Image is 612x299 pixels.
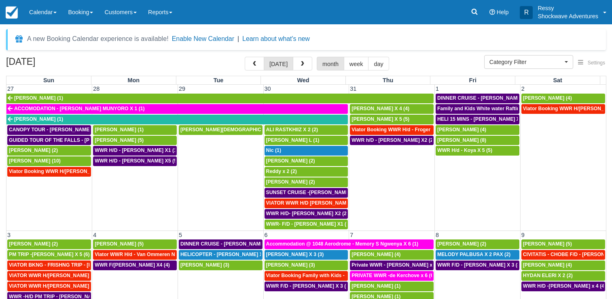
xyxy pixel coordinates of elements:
a: WWR F/D - [PERSON_NAME] X 3 (3) [265,282,348,291]
span: Wed [297,77,309,83]
span: Private WWR - [PERSON_NAME] x1 (1) [352,262,443,268]
span: 5 [178,232,183,238]
p: Shockwave Adventures [538,12,598,20]
span: Sat [553,77,562,83]
span: 2 [521,85,525,92]
a: Viator Booking WWR H/[PERSON_NAME] [PERSON_NAME][GEOGRAPHIC_DATA] (1) [7,167,91,177]
span: WWR h/D - [PERSON_NAME] X2 (2) [352,137,434,143]
span: 4 [92,232,97,238]
span: WWR H/d - Koya X 5 (5) [437,147,492,153]
span: Viator WWR H/d - Van Ommeren Nick X 4 (4) [95,252,198,257]
span: VIATOR WWR H/[PERSON_NAME] 2 (2) [9,283,101,289]
span: [PERSON_NAME] (4) [352,252,400,257]
button: month [317,57,344,70]
a: [PERSON_NAME] (4) [521,261,605,270]
a: VIATOR WWR H/[PERSON_NAME] 2 (2) [7,271,91,281]
span: WWR F/D - [PERSON_NAME] X 3 (3) [266,283,351,289]
span: Fri [469,77,476,83]
a: [PERSON_NAME] (2) [265,177,348,187]
span: Viator Booking Family with Kids - [PERSON_NAME] 4 (4) [266,273,399,278]
span: Viator Booking WWR H/[PERSON_NAME] [PERSON_NAME][GEOGRAPHIC_DATA] (1) [9,169,210,174]
a: PRIVATE WWR -de Kerchove x 6 (6) [350,271,434,281]
a: [PERSON_NAME] (4) [350,250,434,260]
span: | [237,35,239,42]
span: [PERSON_NAME] (2) [266,179,315,185]
a: Family and Kids White water Rafting - [PERSON_NAME] X4 (4) [436,104,519,114]
span: [PERSON_NAME] (3) [266,262,315,268]
span: HYDAN ELERI X 2 (2) [523,273,573,278]
span: Sun [43,77,54,83]
span: [PERSON_NAME] (4) [523,262,572,268]
a: [PERSON_NAME] (8) [436,136,519,145]
span: Category Filter [489,58,563,66]
button: week [344,57,369,70]
a: CANOPY TOUR - [PERSON_NAME] X5 (5) [7,125,91,135]
span: HELI 15 MINS - [PERSON_NAME] X4 (4) [437,116,530,122]
span: WWR H/D - [PERSON_NAME] X1 (1) [95,147,178,153]
a: HELICOPTER - [PERSON_NAME] X 3 (3) [179,250,263,260]
span: VIATOR WWR H/[PERSON_NAME] 2 (2) [9,273,101,278]
a: ACCOMODATION - [PERSON_NAME] MUNYORO X 1 (1) [6,104,348,114]
a: [PERSON_NAME] (5) [93,239,177,249]
a: WWR H/d - Koya X 5 (5) [436,146,519,156]
span: 6 [264,232,269,238]
a: DINNER CRUISE - [PERSON_NAME] X3 (3) [179,239,263,249]
a: Viator Booking WWR H/d - Froger Julien X1 (1) [350,125,434,135]
button: Enable New Calendar [172,35,234,43]
a: GUIDED TOUR OF THE FALLS - [PERSON_NAME] X 5 (5) [7,136,91,145]
a: WWR H/D -[PERSON_NAME] x 4 (4) [521,282,605,291]
i: Help [489,9,495,15]
span: [PERSON_NAME] (1) [14,95,63,101]
a: [PERSON_NAME] (5) [521,239,605,249]
span: WWR H/D -[PERSON_NAME] x 4 (4) [523,283,606,289]
a: MELODY PALBUSA X 2 PAX (2) [436,250,519,260]
a: WWR H/D- [PERSON_NAME] X2 (2) [265,209,348,219]
a: WWR- F/D - [PERSON_NAME] X1 (1) [265,220,348,229]
a: Reddy x 2 (2) [265,167,348,177]
a: Accommodation @ 1048 Aerodrome - Memory S Ngwenya X 6 (1) [265,239,434,249]
span: VIATOR WWR H/D [PERSON_NAME] 4 (4) [266,200,363,206]
span: PRIVATE WWR -de Kerchove x 6 (6) [352,273,435,278]
span: [PERSON_NAME] (4) [523,95,572,101]
span: WWR F/D - [PERSON_NAME] X 3 (3) [437,262,522,268]
a: WWR F/[PERSON_NAME] X4 (4) [93,261,177,270]
span: WWR- F/D - [PERSON_NAME] X1 (1) [266,221,351,227]
span: Family and Kids White water Rafting - [PERSON_NAME] X4 (4) [437,106,584,111]
span: 27 [6,85,15,92]
div: R [520,6,533,19]
button: Category Filter [484,55,573,69]
span: 29 [178,85,186,92]
a: [PERSON_NAME][DEMOGRAPHIC_DATA] (6) [179,125,263,135]
a: DINNER CRUISE - [PERSON_NAME] X4 (4) [436,94,519,103]
a: [PERSON_NAME] L (1) [265,136,348,145]
span: [PERSON_NAME] (10) [9,158,61,164]
a: [PERSON_NAME] (5) [93,136,177,145]
a: [PERSON_NAME] (3) [179,261,263,270]
span: 9 [521,232,525,238]
span: Reddy x 2 (2) [266,169,297,174]
a: Private WWR - [PERSON_NAME] x1 (1) [350,261,434,270]
span: [PERSON_NAME] (2) [266,158,315,164]
a: Viator Booking WWR H/[PERSON_NAME] 4 (4) [521,104,605,114]
h2: [DATE] [6,57,108,72]
span: VIATOR BKNG - FRISHNG TRIP - [PERSON_NAME] X 5 (4) [9,262,144,268]
span: [PERSON_NAME] X 4 (4) [352,106,409,111]
span: [PERSON_NAME] (1) [352,283,400,289]
a: PM TRIP -[PERSON_NAME] X 5 (6) [7,250,91,260]
span: [PERSON_NAME] (5) [523,241,572,247]
a: [PERSON_NAME] (4) [521,94,605,103]
a: CIVITATIS - CHOBE F/D - [PERSON_NAME] X 2 (3) [521,250,605,260]
span: Nic (1) [266,147,281,153]
a: Nic (1) [265,146,348,156]
span: [PERSON_NAME] L (1) [266,137,320,143]
span: WWR H/D - [PERSON_NAME] X5 (5) [95,158,178,164]
a: VIATOR WWR H/D [PERSON_NAME] 4 (4) [265,199,348,208]
span: [PERSON_NAME] (8) [437,137,486,143]
a: [PERSON_NAME] X 4 (4) [350,104,434,114]
a: Learn about what's new [242,35,310,42]
span: Accommodation @ 1048 Aerodrome - Memory S Ngwenya X 6 (1) [266,241,419,247]
span: Tue [214,77,224,83]
span: 28 [92,85,100,92]
span: 31 [349,85,357,92]
span: Viator Booking WWR H/d - Froger Julien X1 (1) [352,127,461,132]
